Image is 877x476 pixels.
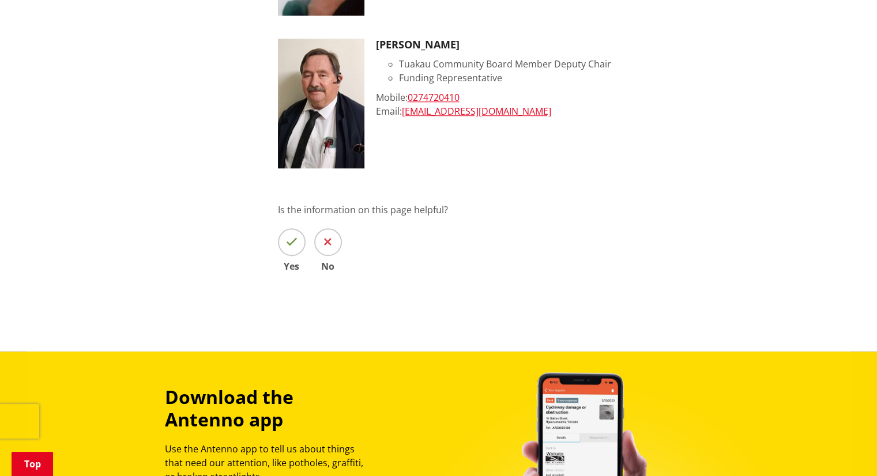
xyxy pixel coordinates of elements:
[402,105,551,118] a: [EMAIL_ADDRESS][DOMAIN_NAME]
[376,39,769,51] h3: [PERSON_NAME]
[278,262,306,271] span: Yes
[399,71,769,85] li: Funding Representative
[314,262,342,271] span: No
[408,91,460,104] a: 0274720410
[278,39,364,168] img: Richard Gee
[165,386,374,430] h3: Download the Antenno app
[278,203,769,217] p: Is the information on this page helpful?
[399,57,769,71] li: Tuakau Community Board Member Deputy Chair
[376,90,769,104] div: Mobile:
[376,104,769,118] div: Email:
[824,428,865,469] iframe: Messenger Launcher
[12,452,53,476] a: Top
